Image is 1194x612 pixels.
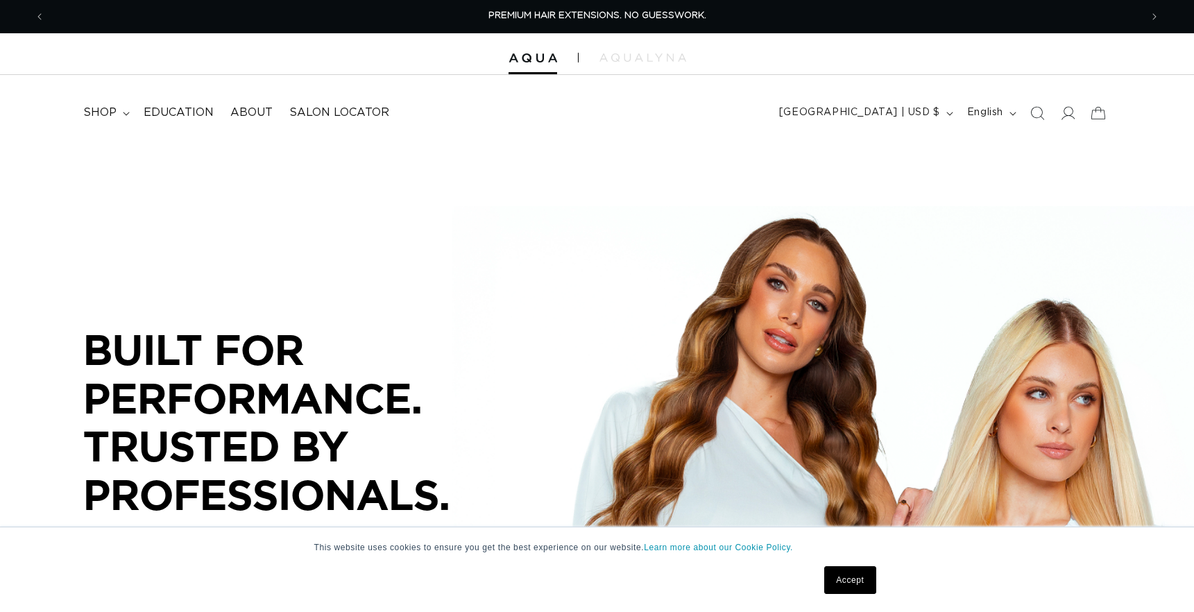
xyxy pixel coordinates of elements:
[281,97,398,128] a: Salon Locator
[644,543,793,552] a: Learn more about our Cookie Policy.
[1022,98,1052,128] summary: Search
[824,566,876,594] a: Accept
[289,105,389,120] span: Salon Locator
[771,100,959,126] button: [GEOGRAPHIC_DATA] | USD $
[779,105,940,120] span: [GEOGRAPHIC_DATA] | USD $
[135,97,222,128] a: Education
[1139,3,1170,30] button: Next announcement
[144,105,214,120] span: Education
[24,3,55,30] button: Previous announcement
[75,97,135,128] summary: shop
[967,105,1003,120] span: English
[314,541,880,554] p: This website uses cookies to ensure you get the best experience on our website.
[222,97,281,128] a: About
[83,325,500,518] p: BUILT FOR PERFORMANCE. TRUSTED BY PROFESSIONALS.
[83,105,117,120] span: shop
[599,53,686,62] img: aqualyna.com
[959,100,1022,126] button: English
[488,11,706,20] span: PREMIUM HAIR EXTENSIONS. NO GUESSWORK.
[509,53,557,63] img: Aqua Hair Extensions
[230,105,273,120] span: About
